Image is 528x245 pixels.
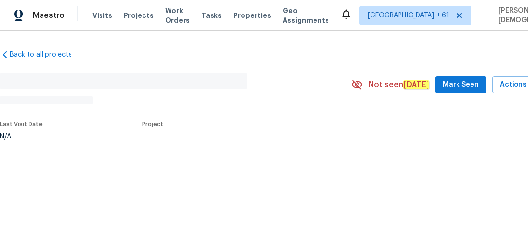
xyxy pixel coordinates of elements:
[368,11,449,20] span: [GEOGRAPHIC_DATA] + 61
[165,6,190,25] span: Work Orders
[403,80,429,89] em: [DATE]
[142,133,328,140] div: ...
[201,12,222,19] span: Tasks
[369,80,429,90] span: Not seen
[443,79,479,91] span: Mark Seen
[124,11,154,20] span: Projects
[435,76,486,94] button: Mark Seen
[33,11,65,20] span: Maestro
[142,122,163,127] span: Project
[233,11,271,20] span: Properties
[92,11,112,20] span: Visits
[283,6,329,25] span: Geo Assignments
